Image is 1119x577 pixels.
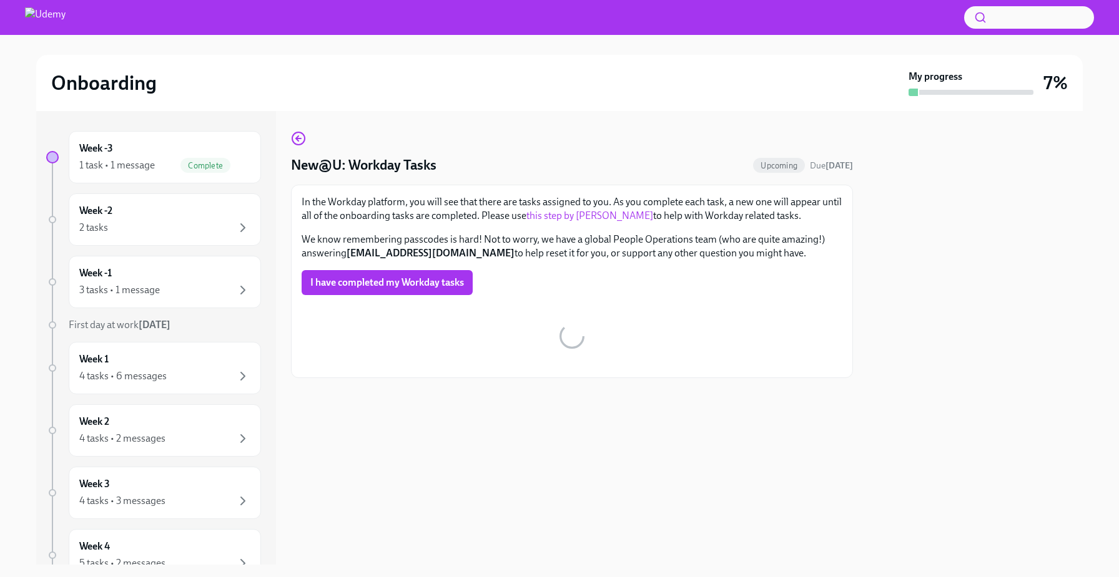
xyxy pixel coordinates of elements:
strong: [DATE] [139,319,170,331]
h4: New@U: Workday Tasks [291,156,436,175]
p: In the Workday platform, you will see that there are tasks assigned to you. As you complete each ... [302,195,842,223]
img: Udemy [25,7,66,27]
h6: Week -2 [79,204,112,218]
a: this step by [PERSON_NAME] [526,210,653,221]
a: Week -22 tasks [46,193,261,246]
h6: Week 1 [79,352,109,366]
h2: Onboarding [51,70,157,95]
div: 4 tasks • 2 messages [79,432,165,445]
span: First day at work [69,319,170,331]
div: 4 tasks • 6 messages [79,369,167,383]
h3: 7% [1043,72,1068,94]
a: Week 34 tasks • 3 messages [46,467,261,519]
a: Week -13 tasks • 1 message [46,256,261,308]
div: 2 tasks [79,221,108,235]
span: Complete [180,161,230,170]
div: 5 tasks • 2 messages [79,556,165,570]
h6: Week 4 [79,540,110,553]
h6: Week 2 [79,415,109,429]
span: Upcoming [753,161,805,170]
strong: [DATE] [826,160,853,171]
h6: Week -3 [79,142,113,155]
div: 4 tasks • 3 messages [79,494,165,508]
h6: Week 3 [79,477,110,491]
p: We know remembering passcodes is hard! Not to worry, we have a global People Operations team (who... [302,233,842,260]
span: Due [810,160,853,171]
div: 1 task • 1 message [79,158,155,172]
a: First day at work[DATE] [46,318,261,332]
h6: Week -1 [79,266,112,280]
span: October 13th, 2025 09:00 [810,160,853,172]
a: Week -31 task • 1 messageComplete [46,131,261,183]
a: Week 24 tasks • 2 messages [46,404,261,457]
button: I have completed my Workday tasks [302,270,473,295]
span: I have completed my Workday tasks [310,276,464,289]
div: 3 tasks • 1 message [79,283,160,297]
button: Zoom image [302,305,842,367]
a: Week 14 tasks • 6 messages [46,342,261,394]
strong: [EMAIL_ADDRESS][DOMAIN_NAME] [347,247,515,259]
strong: My progress [909,70,962,84]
